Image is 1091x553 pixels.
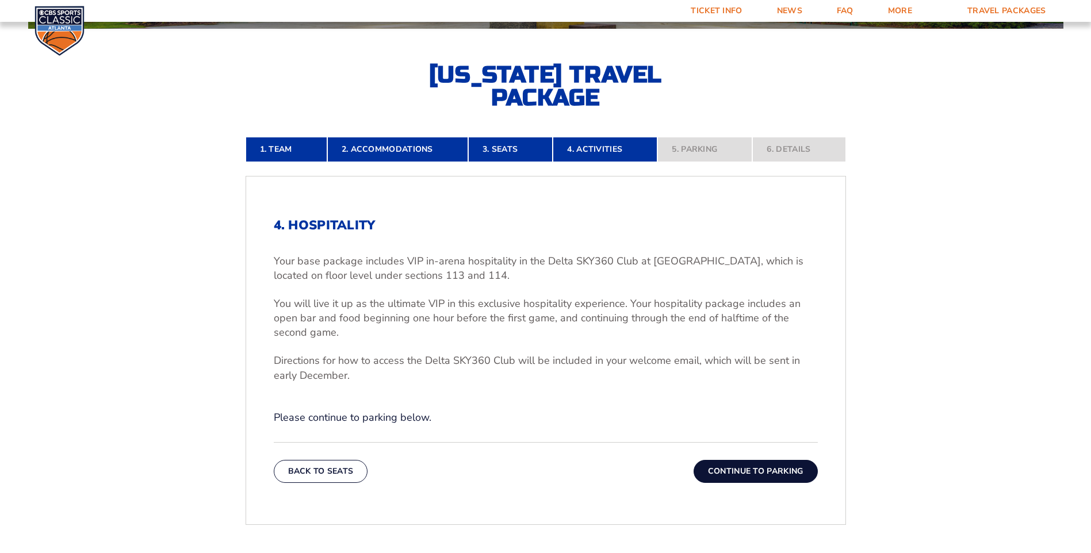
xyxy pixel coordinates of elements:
[694,460,818,483] button: Continue To Parking
[468,137,553,162] a: 3. Seats
[274,297,818,340] p: You will live it up as the ultimate VIP in this exclusive hospitality experience. Your hospitalit...
[274,354,818,382] p: Directions for how to access the Delta SKY360 Club will be included in your welcome email, which ...
[419,63,672,109] h2: [US_STATE] Travel Package
[274,410,818,425] p: Please continue to parking below.
[327,137,468,162] a: 2. Accommodations
[246,137,327,162] a: 1. Team
[274,460,368,483] button: Back To Seats
[274,218,818,233] h2: 4. Hospitality
[35,6,85,56] img: CBS Sports Classic
[274,254,818,283] p: Your base package includes VIP in-arena hospitality in the Delta SKY360 Club at [GEOGRAPHIC_DATA]...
